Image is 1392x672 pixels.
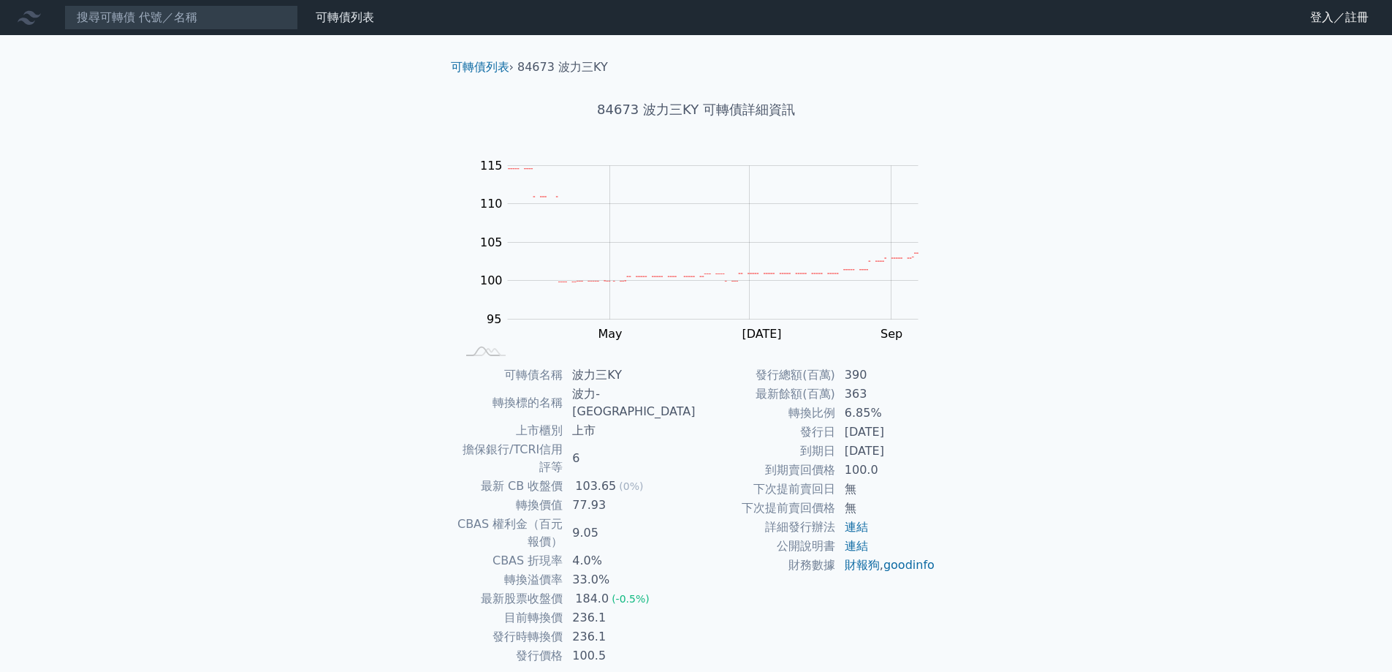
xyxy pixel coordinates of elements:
li: › [451,58,514,76]
tspan: 100 [480,273,503,287]
td: , [836,556,936,575]
td: 轉換標的名稱 [457,385,564,421]
td: 100.5 [563,646,696,665]
td: 擔保銀行/TCRI信用評等 [457,440,564,477]
li: 84673 波力三KY [517,58,608,76]
tspan: May [598,327,623,341]
td: 到期賣回價格 [696,461,836,480]
tspan: 110 [480,197,503,211]
td: 波力三KY [563,366,696,385]
td: 下次提前賣回日 [696,480,836,499]
td: 發行時轉換價 [457,627,564,646]
td: 最新 CB 收盤價 [457,477,564,496]
td: 6 [563,440,696,477]
a: goodinfo [883,558,935,572]
td: 4.0% [563,551,696,570]
span: (0%) [619,480,643,492]
g: Series [508,169,918,282]
td: 100.0 [836,461,936,480]
td: [DATE] [836,442,936,461]
td: 9.05 [563,515,696,551]
td: 236.1 [563,627,696,646]
a: 可轉債列表 [451,60,509,74]
td: 發行總額(百萬) [696,366,836,385]
td: 最新餘額(百萬) [696,385,836,404]
input: 搜尋可轉債 代號／名稱 [64,5,298,30]
a: 登入／註冊 [1298,6,1380,29]
tspan: 115 [480,159,503,173]
td: 詳細發行辦法 [696,518,836,537]
td: CBAS 權利金（百元報價） [457,515,564,551]
td: 6.85% [836,404,936,423]
h1: 84673 波力三KY 可轉債詳細資訊 [439,99,954,120]
td: 最新股票收盤價 [457,589,564,608]
td: 財務數據 [696,556,836,575]
td: 發行價格 [457,646,564,665]
td: 公開說明書 [696,537,836,556]
td: 可轉債名稱 [457,366,564,385]
tspan: 95 [487,312,501,326]
td: CBAS 折現率 [457,551,564,570]
a: 連結 [845,520,868,534]
td: 上市 [563,421,696,440]
td: [DATE] [836,423,936,442]
td: 390 [836,366,936,385]
td: 到期日 [696,442,836,461]
td: 波力-[GEOGRAPHIC_DATA] [563,385,696,421]
tspan: Sep [881,327,902,341]
a: 連結 [845,539,868,553]
td: 轉換溢價率 [457,570,564,589]
td: 發行日 [696,423,836,442]
a: 財報狗 [845,558,880,572]
g: Chart [473,159,940,341]
div: 103.65 [572,477,619,495]
tspan: 105 [480,235,503,249]
span: (-0.5%) [612,593,650,605]
td: 轉換價值 [457,496,564,515]
tspan: [DATE] [742,327,781,341]
td: 363 [836,385,936,404]
td: 33.0% [563,570,696,589]
td: 無 [836,499,936,518]
td: 無 [836,480,936,499]
td: 77.93 [563,496,696,515]
td: 目前轉換價 [457,608,564,627]
td: 上市櫃別 [457,421,564,440]
div: 184.0 [572,590,612,608]
td: 下次提前賣回價格 [696,499,836,518]
a: 可轉債列表 [316,10,374,24]
td: 轉換比例 [696,404,836,423]
td: 236.1 [563,608,696,627]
